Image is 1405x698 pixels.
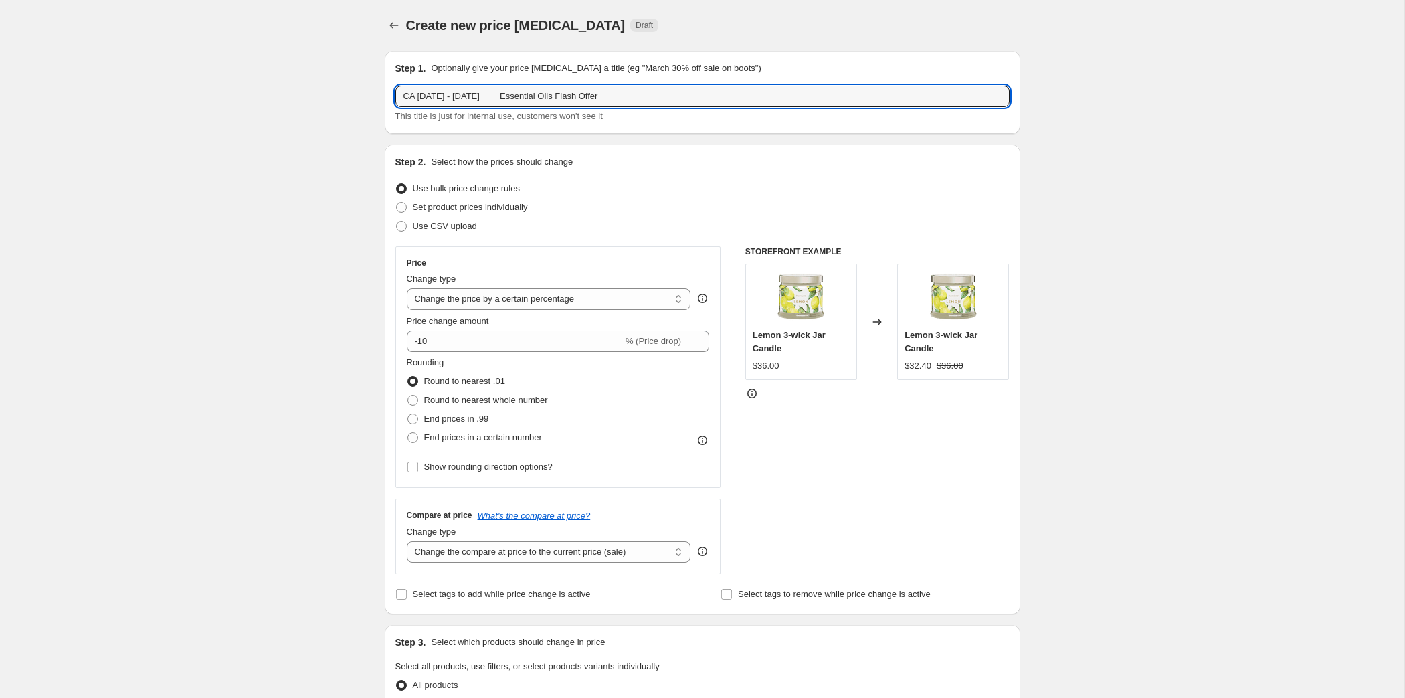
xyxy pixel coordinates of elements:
[478,511,591,521] button: What's the compare at price?
[745,246,1010,257] h6: STOREFRONT EXAMPLE
[431,62,761,75] p: Optionally give your price [MEDICAL_DATA] a title (eg "March 30% off sale on boots")
[626,336,681,346] span: % (Price drop)
[407,331,623,352] input: -15
[431,636,605,649] p: Select which products should change in price
[738,589,931,599] span: Select tags to remove while price change is active
[696,545,709,558] div: help
[753,330,826,353] span: Lemon 3-wick Jar Candle
[424,395,548,405] span: Round to nearest whole number
[424,414,489,424] span: End prices in .99
[413,680,458,690] span: All products
[413,589,591,599] span: Select tags to add while price change is active
[696,292,709,305] div: help
[385,16,403,35] button: Price change jobs
[406,18,626,33] span: Create new price [MEDICAL_DATA]
[413,221,477,231] span: Use CSV upload
[395,636,426,649] h2: Step 3.
[413,202,528,212] span: Set product prices individually
[774,271,828,325] img: sp21_g73c1063_a_s7_1_1_80x.png
[407,357,444,367] span: Rounding
[395,62,426,75] h2: Step 1.
[395,661,660,671] span: Select all products, use filters, or select products variants individually
[395,111,603,121] span: This title is just for internal use, customers won't see it
[937,359,963,373] strike: $36.00
[395,86,1010,107] input: 30% off holiday sale
[407,274,456,284] span: Change type
[407,258,426,268] h3: Price
[927,271,980,325] img: sp21_g73c1063_a_s7_1_1_80x.png
[424,376,505,386] span: Round to nearest .01
[424,462,553,472] span: Show rounding direction options?
[905,330,977,353] span: Lemon 3-wick Jar Candle
[407,316,489,326] span: Price change amount
[413,183,520,193] span: Use bulk price change rules
[636,20,653,31] span: Draft
[407,510,472,521] h3: Compare at price
[431,155,573,169] p: Select how the prices should change
[424,432,542,442] span: End prices in a certain number
[753,359,779,373] div: $36.00
[905,359,931,373] div: $32.40
[395,155,426,169] h2: Step 2.
[407,527,456,537] span: Change type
